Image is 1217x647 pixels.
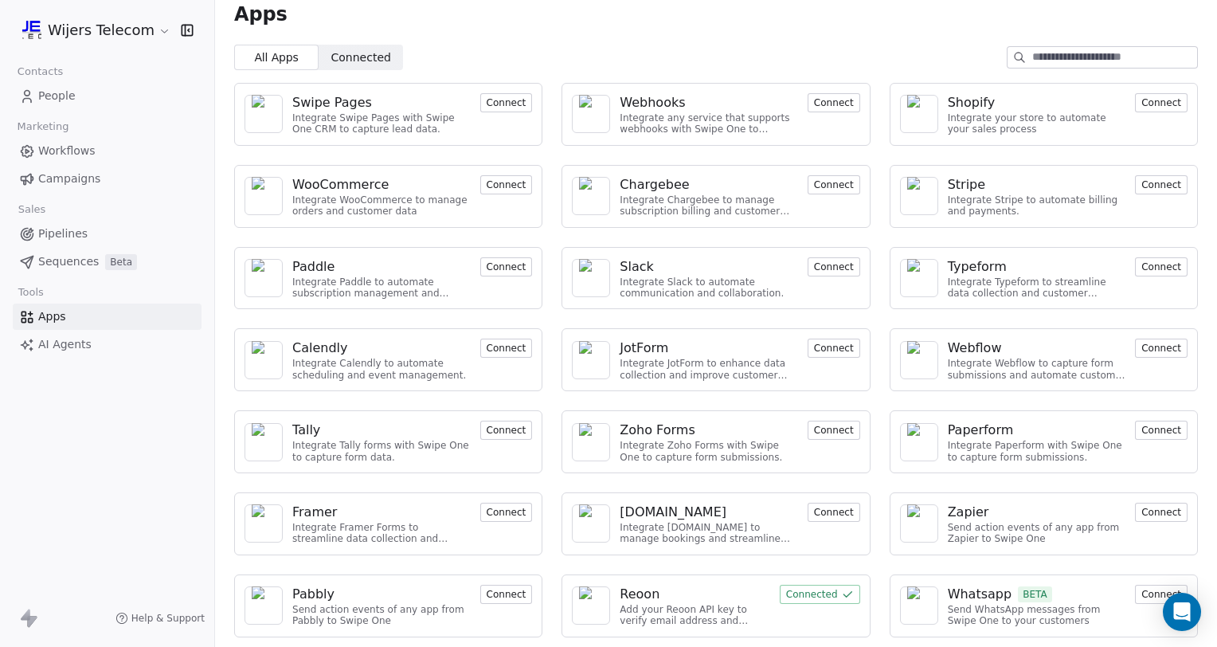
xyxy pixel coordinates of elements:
[808,257,860,276] button: Connect
[579,95,603,133] img: NA
[480,340,533,355] a: Connect
[572,95,610,133] a: NA
[480,95,533,110] a: Connect
[572,504,610,543] a: NA
[292,175,389,194] div: WooCommerce
[480,586,533,602] a: Connect
[572,177,610,215] a: NA
[11,198,53,222] span: Sales
[907,177,931,215] img: NA
[948,358,1126,381] div: Integrate Webflow to capture form submissions and automate customer engagement.
[620,175,689,194] div: Chargebee
[948,503,989,522] div: Zapier
[948,112,1126,135] div: Integrate your store to automate your sales process
[620,440,798,463] div: Integrate Zoho Forms with Swipe One to capture form submissions.
[105,254,137,270] span: Beta
[900,586,938,625] a: NA
[620,421,695,440] div: Zoho Forms
[1135,340,1188,355] a: Connect
[234,2,288,26] span: Apps
[900,341,938,379] a: NA
[480,339,533,358] button: Connect
[11,280,50,304] span: Tools
[900,259,938,297] a: NA
[808,422,860,437] a: Connect
[1135,422,1188,437] a: Connect
[620,421,798,440] a: Zoho Forms
[292,421,320,440] div: Tally
[13,331,202,358] a: AI Agents
[620,112,798,135] div: Integrate any service that supports webhooks with Swipe One to capture and automate data workflows.
[620,175,798,194] a: Chargebee
[907,504,931,543] img: NA
[620,93,798,112] a: Webhooks
[1135,257,1188,276] button: Connect
[948,503,1126,522] a: Zapier
[292,339,347,358] div: Calendly
[292,440,471,463] div: Integrate Tally forms with Swipe One to capture form data.
[292,604,471,627] div: Send action events of any app from Pabbly to Swipe One
[13,304,202,330] a: Apps
[1135,95,1188,110] a: Connect
[13,249,202,275] a: SequencesBeta
[620,503,798,522] a: [DOMAIN_NAME]
[292,503,337,522] div: Framer
[907,423,931,461] img: NA
[808,175,860,194] button: Connect
[808,503,860,522] button: Connect
[252,504,276,543] img: NA
[579,423,603,461] img: NA
[620,604,769,627] div: Add your Reoon API key to verify email address and reduce bounces
[38,308,66,325] span: Apps
[948,339,1126,358] a: Webflow
[10,60,70,84] span: Contacts
[1135,93,1188,112] button: Connect
[1135,177,1188,192] a: Connect
[808,95,860,110] a: Connect
[620,194,798,218] div: Integrate Chargebee to manage subscription billing and customer data.
[292,276,471,300] div: Integrate Paddle to automate subscription management and customer engagement.
[780,586,860,602] a: Connected
[808,504,860,520] a: Connect
[292,93,372,112] div: Swipe Pages
[38,225,88,242] span: Pipelines
[1135,503,1188,522] button: Connect
[907,95,931,133] img: NA
[131,612,205,625] span: Help & Support
[292,339,471,358] a: Calendly
[948,421,1014,440] div: Paperform
[620,339,798,358] a: JotForm
[900,423,938,461] a: NA
[808,421,860,440] button: Connect
[579,341,603,379] img: NA
[252,586,276,625] img: NA
[572,259,610,297] a: NA
[808,93,860,112] button: Connect
[13,83,202,109] a: People
[620,358,798,381] div: Integrate JotForm to enhance data collection and improve customer engagement.
[292,257,471,276] a: Paddle
[948,257,1126,276] a: Typeform
[948,440,1126,463] div: Integrate Paperform with Swipe One to capture form submissions.
[480,503,533,522] button: Connect
[948,585,1012,604] div: Whatsapp
[252,341,276,379] img: NA
[292,257,335,276] div: Paddle
[907,586,931,625] img: NA
[292,175,471,194] a: WooCommerce
[480,421,533,440] button: Connect
[907,341,931,379] img: NA
[900,504,938,543] a: NA
[38,88,76,104] span: People
[620,585,659,604] div: Reoon
[900,177,938,215] a: NA
[115,612,205,625] a: Help & Support
[572,423,610,461] a: NA
[48,20,155,41] span: Wijers Telecom
[572,586,610,625] a: NA
[620,503,726,522] div: [DOMAIN_NAME]
[1163,593,1201,631] div: Open Intercom Messenger
[13,221,202,247] a: Pipelines
[292,503,471,522] a: Framer
[1135,421,1188,440] button: Connect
